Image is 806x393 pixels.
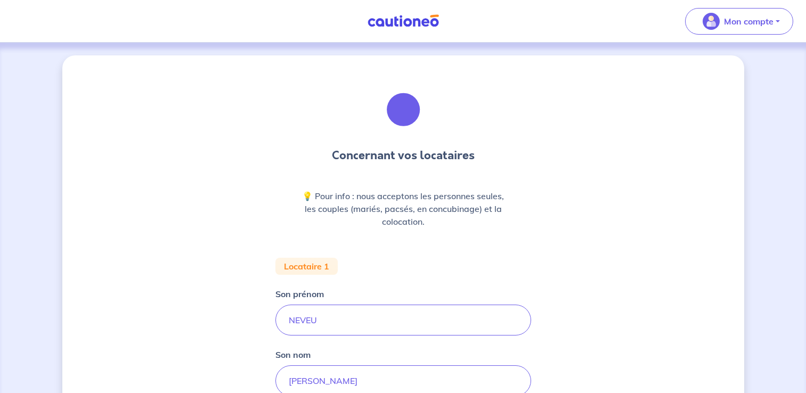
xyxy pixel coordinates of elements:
[275,305,531,335] input: John
[363,14,443,28] img: Cautioneo
[275,348,311,361] p: Son nom
[301,190,506,228] p: 💡 Pour info : nous acceptons les personnes seules, les couples (mariés, pacsés, en concubinage) e...
[703,13,720,30] img: illu_account_valid_menu.svg
[374,81,432,138] img: illu_tenants.svg
[275,258,338,275] div: Locataire 1
[685,8,793,35] button: illu_account_valid_menu.svgMon compte
[332,147,475,164] h3: Concernant vos locataires
[275,288,324,300] p: Son prénom
[724,15,774,28] p: Mon compte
